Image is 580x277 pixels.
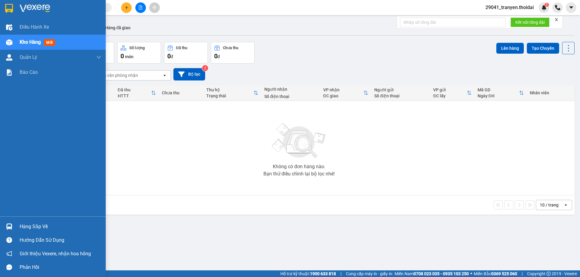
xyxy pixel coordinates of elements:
th: Toggle SortBy [203,85,261,101]
div: Bạn thử điều chỉnh lại bộ lọc nhé! [263,172,335,176]
div: Không có đơn hàng nào. [273,164,325,169]
img: svg+xml;base64,PHN2ZyBjbGFzcz0ibGlzdC1wbHVnX19zdmciIHhtbG5zPSJodHRwOi8vd3d3LnczLm9yZy8yMDAwL3N2Zy... [269,120,329,162]
span: Báo cáo [20,68,38,76]
button: Kết nối tổng đài [511,17,549,27]
div: Phản hồi [20,263,101,272]
svg: open [162,73,167,78]
span: Giới thiệu Vexere, nhận hoa hồng [20,250,91,257]
div: ĐC giao [323,93,363,98]
img: solution-icon [6,69,12,76]
span: 0 [121,52,124,60]
span: Cung cấp máy in - giấy in: [346,270,393,277]
img: warehouse-icon [6,223,12,230]
button: aim [149,2,160,13]
div: Số điện thoại [264,94,317,99]
span: 2 [546,3,548,7]
span: Kết nối tổng đài [515,19,545,26]
span: | [522,270,523,277]
span: 0 [167,52,171,60]
div: Chưa thu [223,46,238,50]
div: Chọn văn phòng nhận [96,72,138,78]
th: Toggle SortBy [430,85,475,101]
div: Người nhận [264,87,317,92]
div: Mã GD [478,87,519,92]
th: Toggle SortBy [320,85,371,101]
div: Ngày ĐH [478,93,519,98]
button: Đã thu0đ [164,42,208,64]
button: Lên hàng [496,43,524,54]
span: message [6,264,12,270]
span: close [554,17,559,22]
span: plus [124,5,129,10]
span: Điều hành xe [20,23,49,31]
span: đ [171,54,173,59]
span: ⚪️ [470,272,472,275]
span: Hỗ trợ kỹ thuật: [280,270,336,277]
span: copyright [546,272,551,276]
svg: open [563,203,568,207]
input: Nhập số tổng đài [400,17,506,27]
button: Tạo Chuyến [527,43,559,54]
button: caret-down [566,2,576,13]
div: VP gửi [433,87,467,92]
strong: 0708 023 035 - 0935 103 250 [414,271,469,276]
div: HTTT [118,93,151,98]
div: Hàng sắp về [20,222,101,231]
span: mới [44,39,55,46]
div: ĐC lấy [433,93,467,98]
img: warehouse-icon [6,24,12,30]
span: Miền Bắc [474,270,517,277]
img: warehouse-icon [6,39,12,46]
strong: 1900 633 818 [310,271,336,276]
th: Toggle SortBy [115,85,159,101]
button: Hàng đã giao [100,20,135,35]
span: aim [152,5,156,10]
div: Số điện thoại [374,93,427,98]
span: down [96,55,101,60]
button: Chưa thu0đ [211,42,255,64]
sup: 2 [545,3,549,7]
span: file-add [138,5,143,10]
span: món [125,54,134,59]
div: 10 / trang [540,202,559,208]
button: file-add [135,2,146,13]
span: 0 [214,52,217,60]
span: Quản Lý [20,53,37,61]
img: logo-vxr [5,4,13,13]
sup: 2 [202,65,208,71]
div: Chưa thu [162,90,200,95]
span: đ [217,54,220,59]
span: Miền Nam [395,270,469,277]
button: Số lượng0món [117,42,161,64]
div: Thu hộ [206,87,253,92]
img: warehouse-icon [6,54,12,61]
th: Toggle SortBy [475,85,527,101]
div: Nhân viên [530,90,572,95]
strong: 0369 525 060 [491,271,517,276]
span: notification [6,251,12,257]
div: Số lượng [129,46,145,50]
button: plus [121,2,132,13]
div: Trạng thái [206,93,253,98]
div: Người gửi [374,87,427,92]
span: 29041_tranyen.thoidai [481,4,539,11]
div: Đã thu [118,87,151,92]
span: question-circle [6,237,12,243]
div: VP nhận [323,87,363,92]
span: Kho hàng [20,39,41,45]
img: phone-icon [555,5,560,10]
span: | [340,270,341,277]
span: caret-down [569,5,574,10]
button: Bộ lọc [173,68,205,80]
img: icon-new-feature [541,5,547,10]
div: Hướng dẫn sử dụng [20,236,101,245]
div: Đã thu [176,46,187,50]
